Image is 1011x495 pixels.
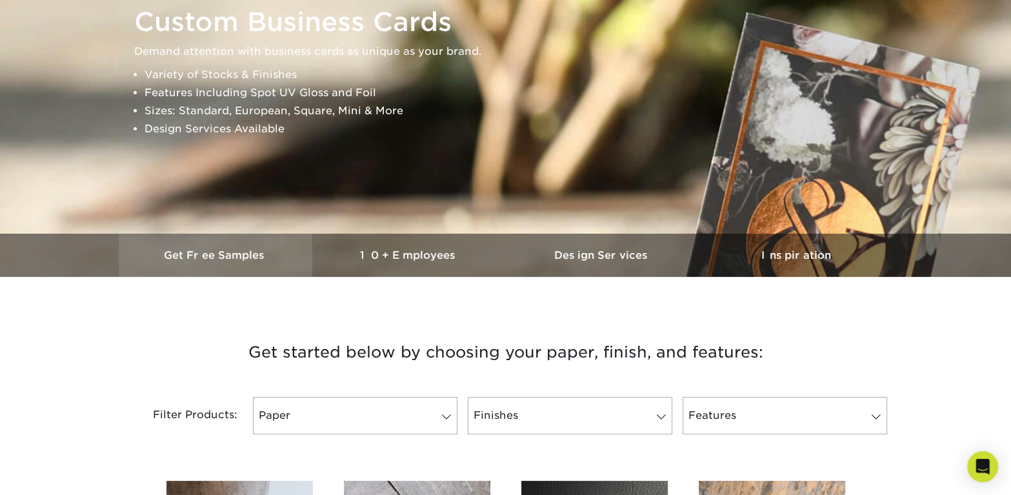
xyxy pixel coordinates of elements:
li: Design Services Available [145,120,889,138]
li: Sizes: Standard, European, Square, Mini & More [145,102,889,120]
div: Open Intercom Messenger [967,451,998,482]
p: Demand attention with business cards as unique as your brand. [134,43,889,61]
li: Features Including Spot UV Gloss and Foil [145,84,889,102]
a: Get Free Samples [119,234,312,277]
a: 10+ Employees [312,234,506,277]
div: Filter Products: [119,397,248,434]
h3: Inspiration [699,249,893,261]
iframe: Google Customer Reviews [3,456,110,490]
a: Paper [253,397,457,434]
h3: 10+ Employees [312,249,506,261]
a: Design Services [506,234,699,277]
a: Features [683,397,887,434]
h3: Get Free Samples [119,249,312,261]
li: Variety of Stocks & Finishes [145,66,889,84]
a: Inspiration [699,234,893,277]
h1: Custom Business Cards [134,6,889,37]
a: Finishes [468,397,672,434]
h3: Design Services [506,249,699,261]
h3: Get started below by choosing your paper, finish, and features: [128,323,883,381]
